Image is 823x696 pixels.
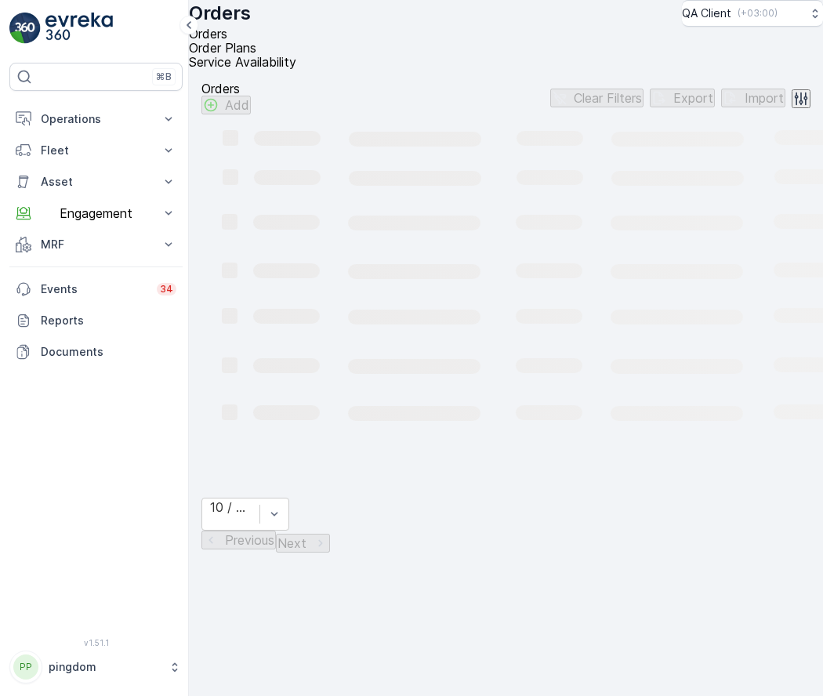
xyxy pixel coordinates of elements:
a: Documents [9,336,183,368]
p: Import [745,91,784,105]
p: Operations [41,111,151,127]
button: Clear Filters [550,89,644,107]
p: Documents [41,344,176,360]
img: logo_light-DOdMpM7g.png [45,13,113,44]
p: Asset [41,174,151,190]
p: pingdom [49,659,161,675]
button: Export [650,89,715,107]
span: Order Plans [189,40,256,56]
p: 34 [160,283,173,295]
a: Events34 [9,274,183,305]
button: Previous [201,531,276,549]
button: Asset [9,166,183,198]
button: PPpingdom [9,651,183,683]
button: Next [276,534,330,553]
p: Add [225,98,249,112]
p: Engagement [41,206,151,220]
p: Next [277,536,306,550]
p: Events [41,281,147,297]
p: Orders [189,1,251,26]
button: MRF [9,229,183,260]
button: Add [201,96,251,114]
p: Previous [225,533,274,547]
img: logo [9,13,41,44]
div: PP [13,654,38,680]
span: Service Availability [189,54,296,70]
p: Export [673,91,713,105]
p: MRF [41,237,151,252]
p: ⌘B [156,71,172,83]
p: Fleet [41,143,151,158]
button: Engagement [9,198,183,229]
p: Reports [41,313,176,328]
p: Clear Filters [574,91,642,105]
span: Orders [189,26,227,42]
button: Import [721,89,785,107]
button: Operations [9,103,183,135]
p: QA Client [682,5,731,21]
button: Fleet [9,135,183,166]
p: Orders [201,82,251,96]
div: 10 / Page [210,500,252,514]
a: Reports [9,305,183,336]
p: ( +03:00 ) [738,7,778,20]
span: v 1.51.1 [9,638,183,647]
